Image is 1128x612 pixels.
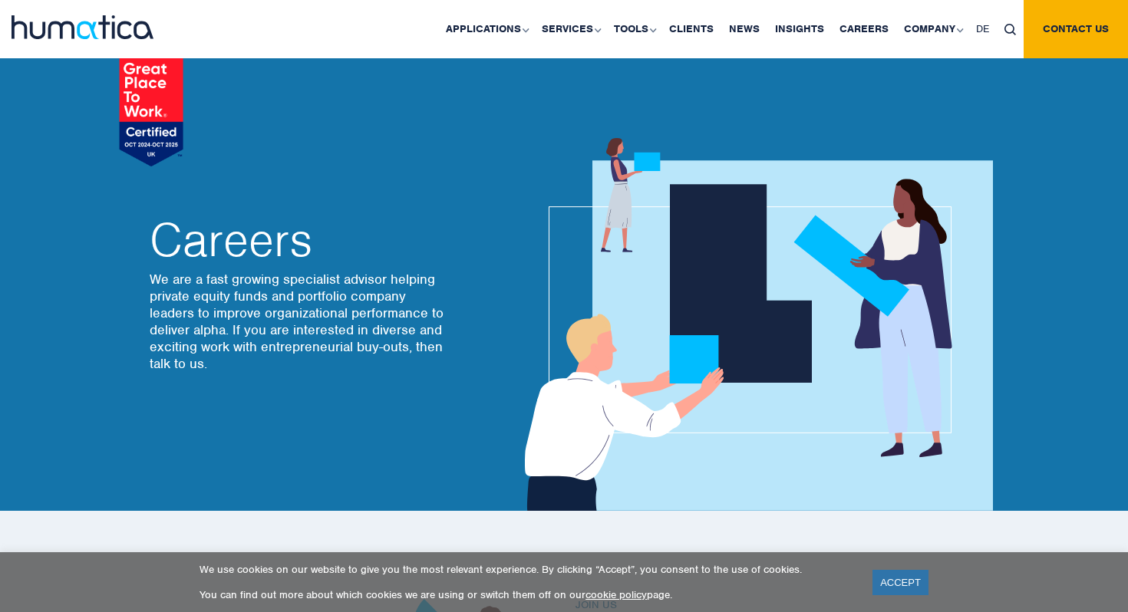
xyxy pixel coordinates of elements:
p: You can find out more about which cookies we are using or switch them off on our page. [200,588,853,601]
a: cookie policy [585,588,647,601]
p: We use cookies on our website to give you the most relevant experience. By clicking “Accept”, you... [200,563,853,576]
img: about_banner1 [510,138,993,511]
a: ACCEPT [872,570,928,595]
img: search_icon [1004,24,1016,35]
span: DE [976,22,989,35]
p: We are a fast growing specialist advisor helping private equity funds and portfolio company leade... [150,271,449,372]
img: logo [12,15,153,39]
h2: Careers [150,217,449,263]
